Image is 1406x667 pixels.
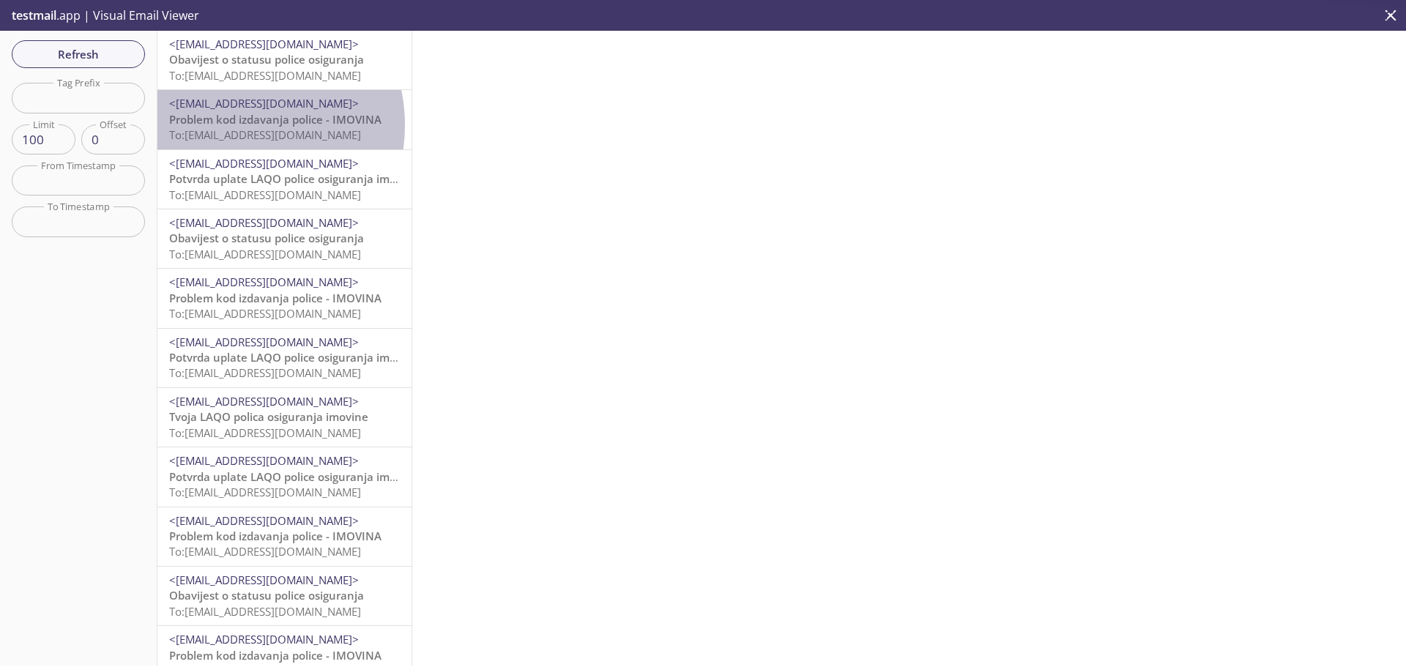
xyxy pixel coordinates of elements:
[169,394,359,409] span: <[EMAIL_ADDRESS][DOMAIN_NAME]>
[169,648,382,663] span: Problem kod izdavanja police - IMOVINA
[169,127,361,142] span: To: [EMAIL_ADDRESS][DOMAIN_NAME]
[169,335,359,349] span: <[EMAIL_ADDRESS][DOMAIN_NAME]>
[169,350,419,365] span: Potvrda uplate LAQO police osiguranja imovine
[157,388,412,447] div: <[EMAIL_ADDRESS][DOMAIN_NAME]>Tvoja LAQO polica osiguranja imovineTo:[EMAIL_ADDRESS][DOMAIN_NAME]
[169,425,361,440] span: To: [EMAIL_ADDRESS][DOMAIN_NAME]
[169,529,382,543] span: Problem kod izdavanja police - IMOVINA
[169,513,359,528] span: <[EMAIL_ADDRESS][DOMAIN_NAME]>
[169,52,364,67] span: Obavijest o statusu police osiguranja
[169,365,361,380] span: To: [EMAIL_ADDRESS][DOMAIN_NAME]
[169,573,359,587] span: <[EMAIL_ADDRESS][DOMAIN_NAME]>
[169,306,361,321] span: To: [EMAIL_ADDRESS][DOMAIN_NAME]
[157,269,412,327] div: <[EMAIL_ADDRESS][DOMAIN_NAME]>Problem kod izdavanja police - IMOVINATo:[EMAIL_ADDRESS][DOMAIN_NAME]
[157,507,412,566] div: <[EMAIL_ADDRESS][DOMAIN_NAME]>Problem kod izdavanja police - IMOVINATo:[EMAIL_ADDRESS][DOMAIN_NAME]
[169,187,361,202] span: To: [EMAIL_ADDRESS][DOMAIN_NAME]
[169,37,359,51] span: <[EMAIL_ADDRESS][DOMAIN_NAME]>
[169,632,359,646] span: <[EMAIL_ADDRESS][DOMAIN_NAME]>
[169,171,419,186] span: Potvrda uplate LAQO police osiguranja imovine
[169,485,361,499] span: To: [EMAIL_ADDRESS][DOMAIN_NAME]
[169,275,359,289] span: <[EMAIL_ADDRESS][DOMAIN_NAME]>
[169,291,382,305] span: Problem kod izdavanja police - IMOVINA
[169,469,419,484] span: Potvrda uplate LAQO police osiguranja imovine
[169,215,359,230] span: <[EMAIL_ADDRESS][DOMAIN_NAME]>
[169,156,359,171] span: <[EMAIL_ADDRESS][DOMAIN_NAME]>
[157,150,412,209] div: <[EMAIL_ADDRESS][DOMAIN_NAME]>Potvrda uplate LAQO police osiguranja imovineTo:[EMAIL_ADDRESS][DOM...
[157,447,412,506] div: <[EMAIL_ADDRESS][DOMAIN_NAME]>Potvrda uplate LAQO police osiguranja imovineTo:[EMAIL_ADDRESS][DOM...
[157,329,412,387] div: <[EMAIL_ADDRESS][DOMAIN_NAME]>Potvrda uplate LAQO police osiguranja imovineTo:[EMAIL_ADDRESS][DOM...
[23,45,133,64] span: Refresh
[12,40,145,68] button: Refresh
[169,247,361,261] span: To: [EMAIL_ADDRESS][DOMAIN_NAME]
[169,112,382,127] span: Problem kod izdavanja police - IMOVINA
[157,90,412,149] div: <[EMAIL_ADDRESS][DOMAIN_NAME]>Problem kod izdavanja police - IMOVINATo:[EMAIL_ADDRESS][DOMAIN_NAME]
[169,231,364,245] span: Obavijest o statusu police osiguranja
[169,409,368,424] span: Tvoja LAQO polica osiguranja imovine
[157,209,412,268] div: <[EMAIL_ADDRESS][DOMAIN_NAME]>Obavijest o statusu police osiguranjaTo:[EMAIL_ADDRESS][DOMAIN_NAME]
[169,544,361,559] span: To: [EMAIL_ADDRESS][DOMAIN_NAME]
[169,68,361,83] span: To: [EMAIL_ADDRESS][DOMAIN_NAME]
[169,96,359,111] span: <[EMAIL_ADDRESS][DOMAIN_NAME]>
[169,453,359,468] span: <[EMAIL_ADDRESS][DOMAIN_NAME]>
[157,31,412,89] div: <[EMAIL_ADDRESS][DOMAIN_NAME]>Obavijest o statusu police osiguranjaTo:[EMAIL_ADDRESS][DOMAIN_NAME]
[169,588,364,603] span: Obavijest o statusu police osiguranja
[12,7,56,23] span: testmail
[169,604,361,619] span: To: [EMAIL_ADDRESS][DOMAIN_NAME]
[157,567,412,625] div: <[EMAIL_ADDRESS][DOMAIN_NAME]>Obavijest o statusu police osiguranjaTo:[EMAIL_ADDRESS][DOMAIN_NAME]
